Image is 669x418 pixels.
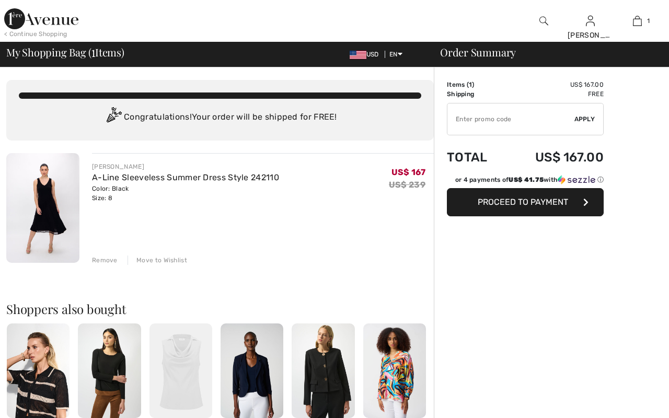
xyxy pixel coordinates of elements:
[6,47,124,57] span: My Shopping Bag ( Items)
[478,197,568,207] span: Proceed to Payment
[92,162,279,171] div: [PERSON_NAME]
[469,81,472,88] span: 1
[447,103,574,135] input: Promo code
[389,180,425,190] s: US$ 239
[505,140,604,175] td: US$ 167.00
[505,80,604,89] td: US$ 167.00
[447,140,505,175] td: Total
[128,256,187,265] div: Move to Wishlist
[574,114,595,124] span: Apply
[447,175,604,188] div: or 4 payments ofUS$ 41.75withSezzle Click to learn more about Sezzle
[292,323,354,417] img: Formal Round Neck Top Style 253071
[6,153,79,263] img: A-Line Sleeveless Summer Dress Style 242110
[149,323,212,417] img: Sleeveless Cowl Neck Pullover Style 252061
[19,107,421,128] div: Congratulations! Your order will be shipped for FREE!
[614,15,660,27] a: 1
[586,15,595,27] img: My Info
[391,167,425,177] span: US$ 167
[7,323,70,417] img: Striped Cropped Casual Shirt Style 252924
[633,15,642,27] img: My Bag
[91,44,95,58] span: 1
[558,175,595,184] img: Sezzle
[78,323,141,417] img: Scoop Neck Pullover Style 253273
[350,51,366,59] img: US Dollar
[103,107,124,128] img: Congratulation2.svg
[447,89,505,99] td: Shipping
[6,303,434,315] h2: Shoppers also bought
[505,89,604,99] td: Free
[389,51,402,58] span: EN
[447,188,604,216] button: Proceed to Payment
[509,176,544,183] span: US$ 41.75
[586,16,595,26] a: Sign In
[92,256,118,265] div: Remove
[455,175,604,184] div: or 4 payments of with
[350,51,383,58] span: USD
[447,80,505,89] td: Items ( )
[221,323,283,417] img: Open Front Regular Fit Jacket Style 143148
[363,323,426,417] img: Satin Abstract Print Boxy Top Style 251122
[428,47,663,57] div: Order Summary
[92,172,279,182] a: A-Line Sleeveless Summer Dress Style 242110
[539,15,548,27] img: search the website
[4,8,78,29] img: 1ère Avenue
[647,16,650,26] span: 1
[4,29,67,39] div: < Continue Shopping
[568,30,614,41] div: [PERSON_NAME]
[92,184,279,203] div: Color: Black Size: 8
